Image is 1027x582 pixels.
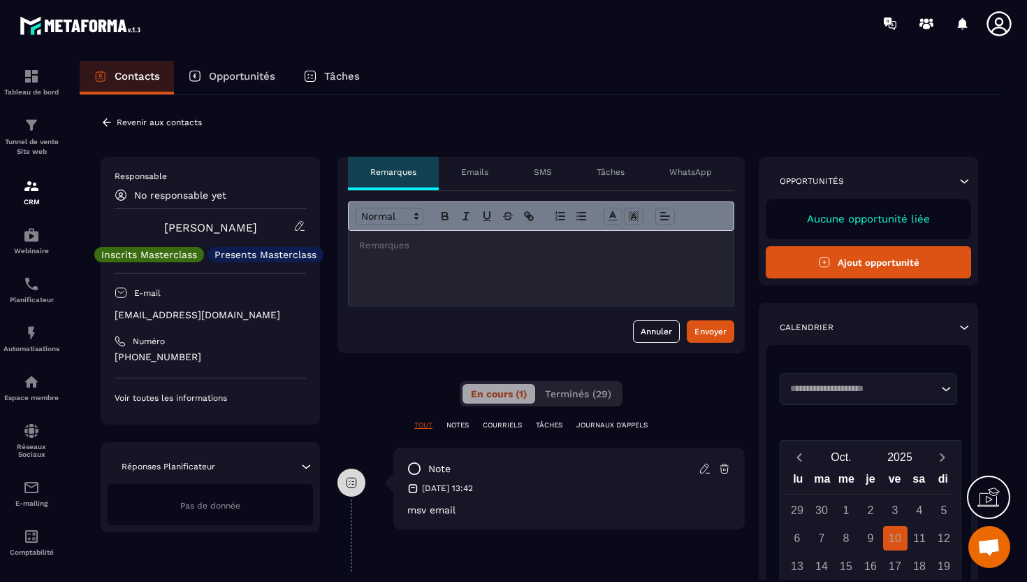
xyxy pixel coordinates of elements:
[23,68,40,85] img: formation
[3,216,59,265] a: automationsautomationsWebinaire
[932,498,956,523] div: 5
[3,57,59,106] a: formationformationTableau de bord
[859,526,883,551] div: 9
[446,420,469,430] p: NOTES
[932,554,956,579] div: 19
[883,554,908,579] div: 17
[3,363,59,412] a: automationsautomationsEspace membre
[180,501,240,511] span: Pas de donnée
[859,554,883,579] div: 16
[115,350,306,364] p: [PHONE_NUMBER]
[929,448,955,467] button: Next month
[785,526,810,551] div: 6
[23,479,40,496] img: email
[785,498,810,523] div: 29
[3,296,59,304] p: Planificateur
[3,88,59,96] p: Tableau de bord
[115,392,306,404] p: Voir toutes les informations
[534,166,552,178] p: SMS
[576,420,648,430] p: JOURNAUX D'APPELS
[597,166,625,178] p: Tâches
[462,384,535,404] button: En cours (1)
[115,171,306,182] p: Responsable
[3,247,59,255] p: Webinaire
[780,213,957,225] p: Aucune opportunité liée
[428,462,451,476] p: note
[3,412,59,469] a: social-networksocial-networkRéseaux Sociaux
[859,498,883,523] div: 2
[545,388,611,399] span: Terminés (29)
[785,382,938,396] input: Search for option
[536,420,562,430] p: TÂCHES
[694,325,727,339] div: Envoyer
[907,469,931,494] div: sa
[669,166,712,178] p: WhatsApp
[23,227,40,243] img: automations
[23,325,40,341] img: automations
[780,176,844,187] p: Opportunités
[3,265,59,314] a: schedulerschedulerPlanificateur
[932,526,956,551] div: 12
[810,526,834,551] div: 7
[101,250,197,260] p: Inscrits Masterclass
[810,469,835,494] div: ma
[134,190,226,201] p: No responsable yet
[23,423,40,439] img: social-network
[3,518,59,567] a: accountantaccountantComptabilité
[908,554,932,579] div: 18
[209,70,275,83] p: Opportunités
[115,308,306,322] p: [EMAIL_ADDRESS][DOMAIN_NAME]
[20,13,145,38] img: logo
[3,443,59,458] p: Réseaux Sociaux
[908,526,932,551] div: 11
[407,504,731,516] p: msv email
[859,469,883,494] div: je
[3,137,59,157] p: Tunnel de vente Site web
[115,70,160,83] p: Contacts
[3,314,59,363] a: automationsautomationsAutomatisations
[931,469,955,494] div: di
[968,526,1010,568] div: Ouvrir le chat
[117,118,202,127] p: Revenir aux contacts
[483,420,522,430] p: COURRIELS
[785,554,810,579] div: 13
[289,61,374,94] a: Tâches
[133,336,165,347] p: Numéro
[414,420,432,430] p: TOUT
[834,526,859,551] div: 8
[812,445,871,469] button: Open months overlay
[3,394,59,402] p: Espace membre
[908,498,932,523] div: 4
[80,61,174,94] a: Contacts
[324,70,360,83] p: Tâches
[3,469,59,518] a: emailemailE-mailing
[471,388,527,399] span: En cours (1)
[883,526,908,551] div: 10
[23,276,40,292] img: scheduler
[834,469,859,494] div: me
[780,322,833,333] p: Calendrier
[3,499,59,507] p: E-mailing
[537,384,620,404] button: Terminés (29)
[633,320,680,343] button: Annuler
[3,198,59,206] p: CRM
[122,461,215,472] p: Réponses Planificateur
[23,528,40,545] img: accountant
[786,469,810,494] div: lu
[422,483,473,494] p: [DATE] 13:42
[23,374,40,390] img: automations
[461,166,488,178] p: Emails
[687,320,734,343] button: Envoyer
[214,250,316,260] p: Presents Masterclass
[3,548,59,556] p: Comptabilité
[882,469,907,494] div: ve
[810,498,834,523] div: 30
[834,554,859,579] div: 15
[834,498,859,523] div: 1
[23,178,40,194] img: formation
[3,167,59,216] a: formationformationCRM
[810,554,834,579] div: 14
[164,221,257,234] a: [PERSON_NAME]
[780,373,957,405] div: Search for option
[174,61,289,94] a: Opportunités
